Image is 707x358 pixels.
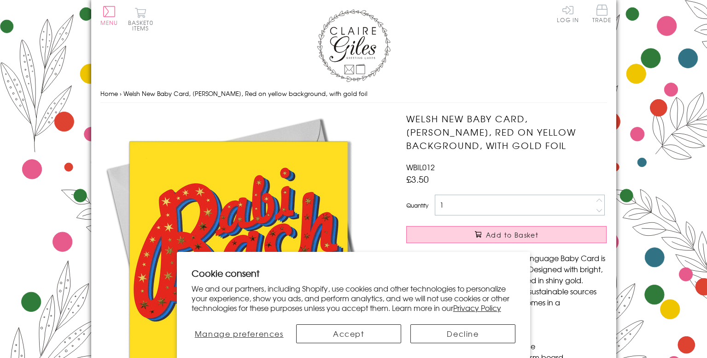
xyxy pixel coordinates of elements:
span: WBIL012 [406,161,435,173]
span: Add to Basket [486,230,538,239]
span: › [120,89,122,98]
a: Log In [557,5,579,23]
h1: Welsh New Baby Card, [PERSON_NAME], Red on yellow background, with gold foil [406,112,607,152]
button: Add to Basket [406,226,607,243]
span: Welsh New Baby Card, [PERSON_NAME], Red on yellow background, with gold foil [123,89,368,98]
h2: Cookie consent [192,267,516,280]
button: Decline [410,324,515,343]
label: Quantity [406,201,428,209]
span: £3.50 [406,173,429,185]
button: Accept [296,324,401,343]
button: Menu [100,6,118,25]
nav: breadcrumbs [100,84,607,103]
a: Privacy Policy [453,302,501,313]
p: We and our partners, including Shopify, use cookies and other technologies to personalize your ex... [192,284,516,312]
a: Trade [592,5,612,24]
a: Home [100,89,118,98]
img: Claire Giles Greetings Cards [317,9,391,82]
button: Basket0 items [128,7,153,31]
span: 0 items [132,18,153,32]
span: Menu [100,18,118,27]
button: Manage preferences [192,324,287,343]
span: Trade [592,5,612,23]
span: Manage preferences [195,328,284,339]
